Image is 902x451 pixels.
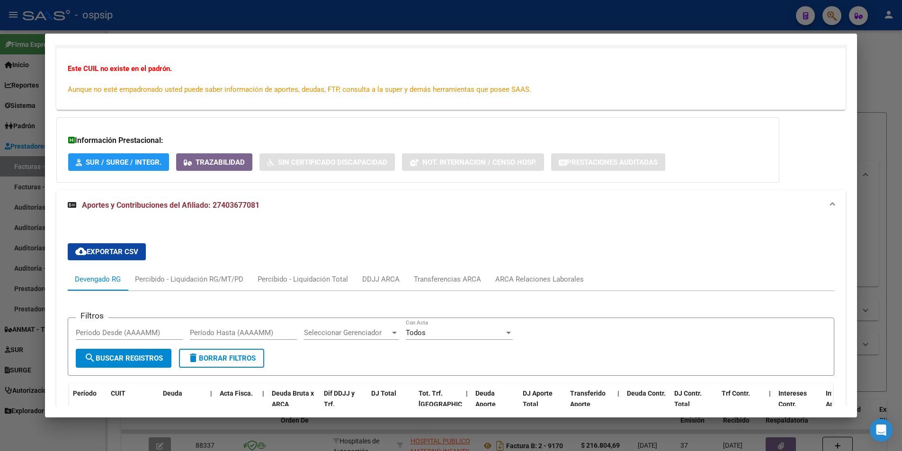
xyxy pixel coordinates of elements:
[259,153,395,171] button: Sin Certificado Discapacidad
[206,383,216,425] datatable-header-cell: |
[73,389,97,397] span: Período
[718,383,765,425] datatable-header-cell: Trf Contr.
[414,274,481,284] div: Transferencias ARCA
[627,389,666,397] span: Deuda Contr.
[75,274,121,284] div: Devengado RG
[56,48,846,110] div: Datos de Empadronamiento
[406,328,426,337] span: Todos
[69,383,107,425] datatable-header-cell: Período
[196,158,245,167] span: Trazabilidad
[670,383,718,425] datatable-header-cell: DJ Contr. Total
[775,383,822,425] datatable-header-cell: Intereses Contr.
[111,389,125,397] span: CUIT
[68,85,531,94] span: Aunque no esté empadronado usted puede saber información de aportes, deudas, FTP, consulta a la s...
[259,383,268,425] datatable-header-cell: |
[826,389,854,408] span: Intereses Aporte
[76,310,108,321] h3: Filtros
[68,64,172,73] strong: Este CUIL no existe en el padrón.
[272,389,314,408] span: Deuda Bruta x ARCA
[519,383,566,425] datatable-header-cell: DJ Aporte Total
[362,274,400,284] div: DDJJ ARCA
[475,389,496,408] span: Deuda Aporte
[674,389,702,408] span: DJ Contr. Total
[567,158,658,167] span: Prestaciones Auditadas
[86,158,161,167] span: SUR / SURGE / INTEGR.
[367,383,415,425] datatable-header-cell: DJ Total
[84,352,96,363] mat-icon: search
[188,352,199,363] mat-icon: delete
[778,389,807,408] span: Intereses Contr.
[551,153,665,171] button: Prestaciones Auditadas
[415,383,462,425] datatable-header-cell: Tot. Trf. Bruto
[68,153,169,171] button: SUR / SURGE / INTEGR.
[176,153,252,171] button: Trazabilidad
[722,389,750,397] span: Trf Contr.
[422,158,536,167] span: Not. Internacion / Censo Hosp.
[320,383,367,425] datatable-header-cell: Dif DDJJ y Trf.
[76,349,171,368] button: Buscar Registros
[570,389,606,408] span: Transferido Aporte
[614,383,623,425] datatable-header-cell: |
[268,383,320,425] datatable-header-cell: Deuda Bruta x ARCA
[210,389,212,397] span: |
[68,243,146,260] button: Exportar CSV
[466,389,468,397] span: |
[324,389,355,408] span: Dif DDJJ y Trf.
[84,354,163,363] span: Buscar Registros
[402,153,544,171] button: Not. Internacion / Censo Hosp.
[623,383,670,425] datatable-header-cell: Deuda Contr.
[75,246,87,257] mat-icon: cloud_download
[107,383,159,425] datatable-header-cell: CUIT
[617,389,619,397] span: |
[523,389,553,408] span: DJ Aporte Total
[419,389,483,408] span: Tot. Trf. [GEOGRAPHIC_DATA]
[870,419,893,442] div: Open Intercom Messenger
[462,383,472,425] datatable-header-cell: |
[220,389,253,397] span: Acta Fisca.
[216,383,259,425] datatable-header-cell: Acta Fisca.
[566,383,614,425] datatable-header-cell: Transferido Aporte
[75,248,138,256] span: Exportar CSV
[769,389,771,397] span: |
[495,274,584,284] div: ARCA Relaciones Laborales
[262,389,264,397] span: |
[135,274,243,284] div: Percibido - Liquidación RG/MT/PD
[82,201,259,210] span: Aportes y Contribuciones del Afiliado: 27403677081
[179,349,264,368] button: Borrar Filtros
[472,383,519,425] datatable-header-cell: Deuda Aporte
[822,383,869,425] datatable-header-cell: Intereses Aporte
[56,190,846,221] mat-expansion-panel-header: Aportes y Contribuciones del Afiliado: 27403677081
[159,383,206,425] datatable-header-cell: Deuda
[304,328,390,337] span: Seleccionar Gerenciador
[163,389,182,397] span: Deuda
[371,389,396,397] span: DJ Total
[188,354,256,363] span: Borrar Filtros
[278,158,387,167] span: Sin Certificado Discapacidad
[258,274,348,284] div: Percibido - Liquidación Total
[765,383,775,425] datatable-header-cell: |
[68,135,768,146] h3: Información Prestacional:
